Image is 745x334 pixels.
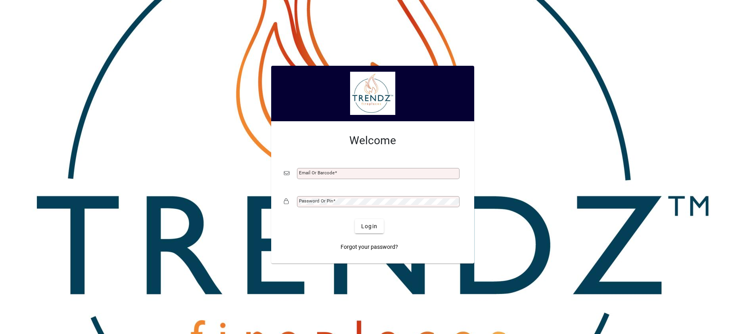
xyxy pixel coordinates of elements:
mat-label: Password or Pin [299,198,333,204]
h2: Welcome [284,134,462,147]
span: Forgot your password? [341,243,398,251]
mat-label: Email or Barcode [299,170,335,176]
span: Login [361,222,377,231]
button: Login [355,219,384,233]
a: Forgot your password? [337,240,401,254]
